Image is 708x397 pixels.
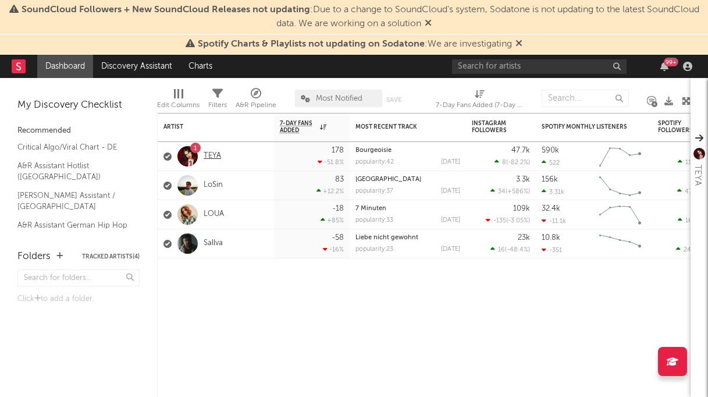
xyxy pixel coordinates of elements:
a: Critical Algo/Viral Chart - DE [17,141,128,154]
div: -51.8 % [318,158,344,166]
div: Filters [208,84,227,118]
a: A&R Assistant German Hip Hop Hotlist [17,219,128,243]
div: [DATE] [441,188,460,194]
div: 590k [542,147,559,154]
div: ( ) [490,246,530,253]
span: 24 [684,247,691,253]
a: Dashboard [37,55,93,78]
div: ( ) [490,187,530,195]
a: A&R Assistant Hotlist ([GEOGRAPHIC_DATA]) [17,159,128,183]
div: 7-Day Fans Added (7-Day Fans Added) [436,84,523,118]
a: Bourgeoisie [355,147,392,154]
div: 10.8k [542,234,560,242]
span: 114 [685,159,695,166]
div: A&R Pipeline [236,98,276,112]
div: Mailand [355,176,460,183]
span: 8 [502,159,506,166]
div: +85 % [321,217,344,224]
span: 7-Day Fans Added [280,120,317,134]
a: Liebe nicht gewohnt [355,235,418,241]
div: [DATE] [441,246,460,253]
div: popularity: 23 [355,246,393,253]
div: Folders [17,250,51,264]
div: ( ) [494,158,530,166]
div: 178 [332,147,344,154]
span: Spotify Charts & Playlists not updating on Sodatone [198,40,425,49]
div: Edit Columns [157,98,200,112]
button: Tracked Artists(4) [82,254,140,260]
div: Recommended [17,124,140,138]
a: [GEOGRAPHIC_DATA] [355,176,421,183]
div: -351 [542,246,562,254]
input: Search for folders... [17,270,140,286]
div: TEYA [691,165,705,186]
a: LOUA [204,210,224,219]
div: -18 [332,205,344,212]
a: TEYA [204,151,221,161]
span: SoundCloud Followers + New SoundCloud Releases not updating [22,5,310,15]
span: 16 [498,247,505,253]
a: Discovery Assistant [93,55,180,78]
div: +12.2 % [316,187,344,195]
a: LoSin [204,180,223,190]
svg: Chart title [594,142,646,171]
div: 109k [513,205,530,212]
div: Spotify Monthly Listeners [542,123,629,130]
svg: Chart title [594,229,646,258]
span: +586 % [507,189,528,195]
div: 3.3k [516,176,530,183]
span: -82.2 % [508,159,528,166]
div: 522 [542,159,560,166]
div: Most Recent Track [355,123,443,130]
button: 99+ [660,62,668,71]
span: -48.4 % [507,247,528,253]
div: popularity: 42 [355,159,394,165]
div: Spotify Followers [658,120,699,134]
span: 16 [685,218,692,224]
div: 99 + [664,58,678,66]
a: 7 Minuten [355,205,386,212]
span: 34 [498,189,506,195]
div: 3.31k [542,188,564,196]
div: -58 [332,234,344,242]
div: 7-Day Fans Added (7-Day Fans Added) [436,98,523,112]
div: -16 % [323,246,344,253]
span: -135 [493,218,506,224]
span: -3.05 % [508,218,528,224]
input: Search... [542,90,629,107]
div: [DATE] [441,217,460,224]
div: Filters [208,98,227,112]
div: 32.4k [542,205,560,212]
div: My Discovery Checklist [17,98,140,112]
div: [DATE] [441,159,460,165]
div: popularity: 33 [355,217,393,224]
div: Instagram Followers [472,120,513,134]
div: Bourgeoisie [355,147,460,154]
span: 47 [685,189,692,195]
div: Liebe nicht gewohnt [355,235,460,241]
input: Search for artists [452,59,627,74]
div: Edit Columns [157,84,200,118]
div: A&R Pipeline [236,84,276,118]
div: 7 Minuten [355,205,460,212]
div: Artist [163,123,251,130]
a: [PERSON_NAME] Assistant / [GEOGRAPHIC_DATA] [17,189,128,213]
div: ( ) [486,217,530,224]
div: -11.1k [542,217,566,225]
span: : Due to a change to SoundCloud's system, Sodatone is not updating to the latest SoundCloud data.... [22,5,699,29]
div: 47.7k [511,147,530,154]
a: Sallva [204,239,223,249]
button: Save [386,97,401,103]
span: Dismiss [425,19,432,29]
div: 23k [518,234,530,242]
div: 156k [542,176,558,183]
span: : We are investigating [198,40,512,49]
a: Charts [180,55,220,78]
span: Dismiss [515,40,522,49]
span: Most Notified [316,95,362,102]
div: Click to add a folder. [17,292,140,306]
svg: Chart title [594,171,646,200]
div: 83 [335,176,344,183]
div: popularity: 37 [355,188,393,194]
svg: Chart title [594,200,646,229]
